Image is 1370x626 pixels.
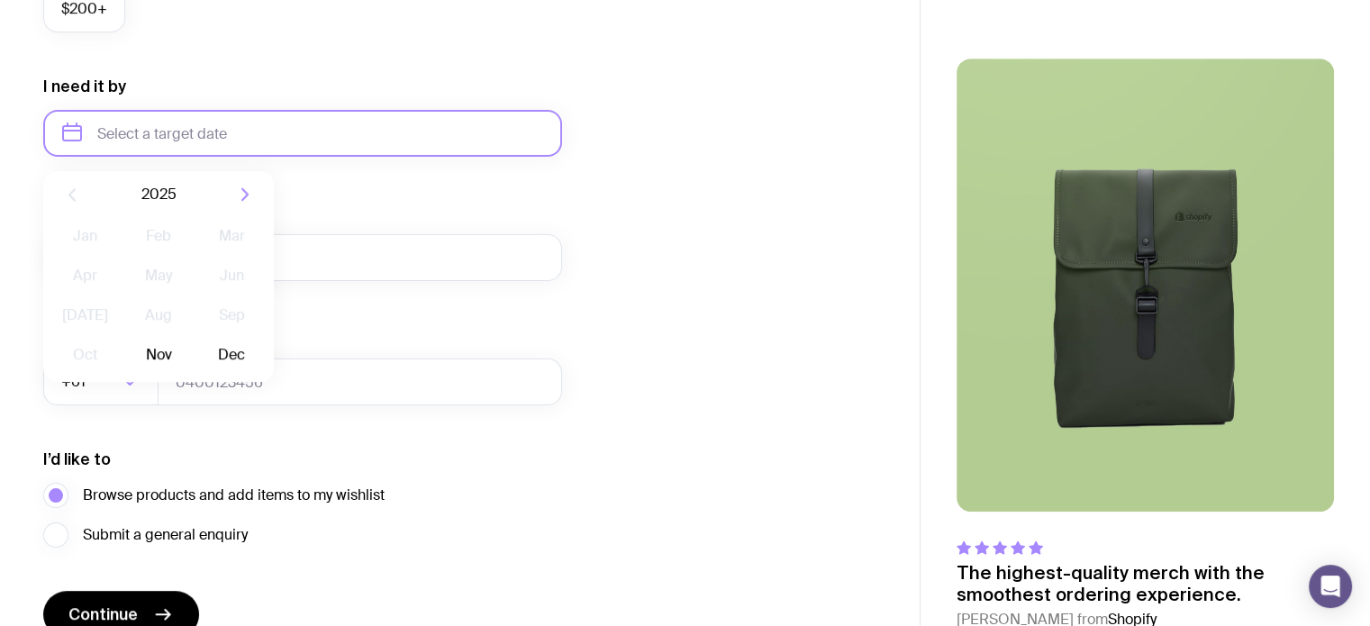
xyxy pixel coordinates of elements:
[52,337,118,373] button: Oct
[43,76,126,97] label: I need it by
[43,449,111,470] label: I’d like to
[199,297,265,333] button: Sep
[199,258,265,294] button: Jun
[141,184,177,205] span: 2025
[83,524,248,546] span: Submit a general enquiry
[68,603,138,625] span: Continue
[125,258,191,294] button: May
[61,358,89,405] span: +61
[957,562,1334,605] p: The highest-quality merch with the smoothest ordering experience.
[158,358,562,405] input: 0400123456
[89,358,117,405] input: Search for option
[1309,565,1352,608] div: Open Intercom Messenger
[125,337,191,373] button: Nov
[52,218,118,254] button: Jan
[125,297,191,333] button: Aug
[43,234,562,281] input: you@email.com
[52,258,118,294] button: Apr
[83,485,385,506] span: Browse products and add items to my wishlist
[199,218,265,254] button: Mar
[125,218,191,254] button: Feb
[43,358,159,405] div: Search for option
[43,110,562,157] input: Select a target date
[199,337,265,373] button: Dec
[52,297,118,333] button: [DATE]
